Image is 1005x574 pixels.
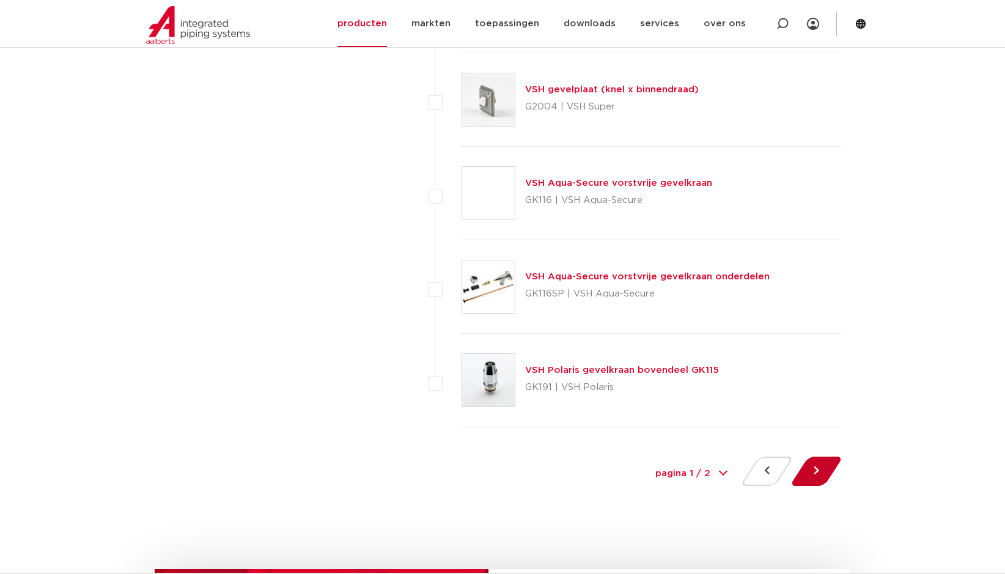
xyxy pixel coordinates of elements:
img: Thumbnail for VSH gevelplaat (knel x binnendraad) [462,73,515,126]
a: VSH Aqua-Secure vorstvrije gevelkraan onderdelen [525,272,770,281]
p: G2004 | VSH Super [525,97,699,117]
p: GK191 | VSH Polaris [525,378,719,397]
img: Thumbnail for VSH Aqua-Secure vorstvrije gevelkraan [462,167,515,219]
img: Thumbnail for VSH Polaris gevelkraan bovendeel GK115 [462,354,515,407]
a: VSH Aqua-Secure vorstvrije gevelkraan [525,178,712,188]
p: GK116 | VSH Aqua-Secure [525,191,712,210]
a: VSH Polaris gevelkraan bovendeel GK115 [525,366,719,375]
a: VSH gevelplaat (knel x binnendraad) [525,85,699,94]
p: GK116SP | VSH Aqua-Secure [525,284,770,304]
img: Thumbnail for VSH Aqua-Secure vorstvrije gevelkraan onderdelen [462,260,515,313]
